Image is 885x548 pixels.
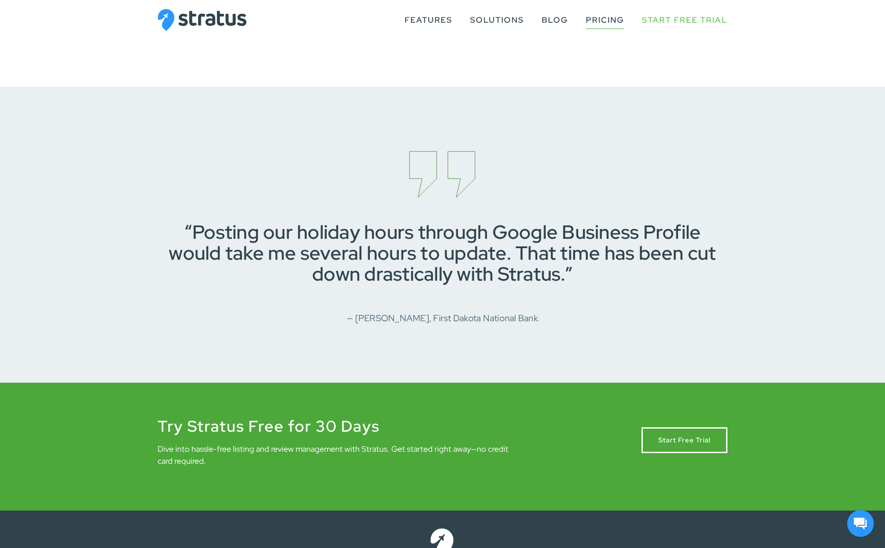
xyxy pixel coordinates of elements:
p: Dive into hassle-free listing and review management with Stratus. Get started right away—no credi... [158,443,514,467]
cite: — [PERSON_NAME], First Dakota National Bank [347,312,538,324]
a: Solutions [470,12,524,29]
iframe: HelpCrunch [845,508,876,539]
a: Pricing [586,12,624,29]
p: “Posting our holiday hours through Google Business Profile would take me several hours to update.... [158,221,727,285]
a: Blog [542,12,568,29]
a: Features [405,12,452,29]
a: Start Free Trial [642,12,727,29]
a: Start Your Free Stratus Trial [641,427,727,454]
h3: Try Stratus Free for 30 Days [158,418,514,434]
img: Stratus [158,9,247,31]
